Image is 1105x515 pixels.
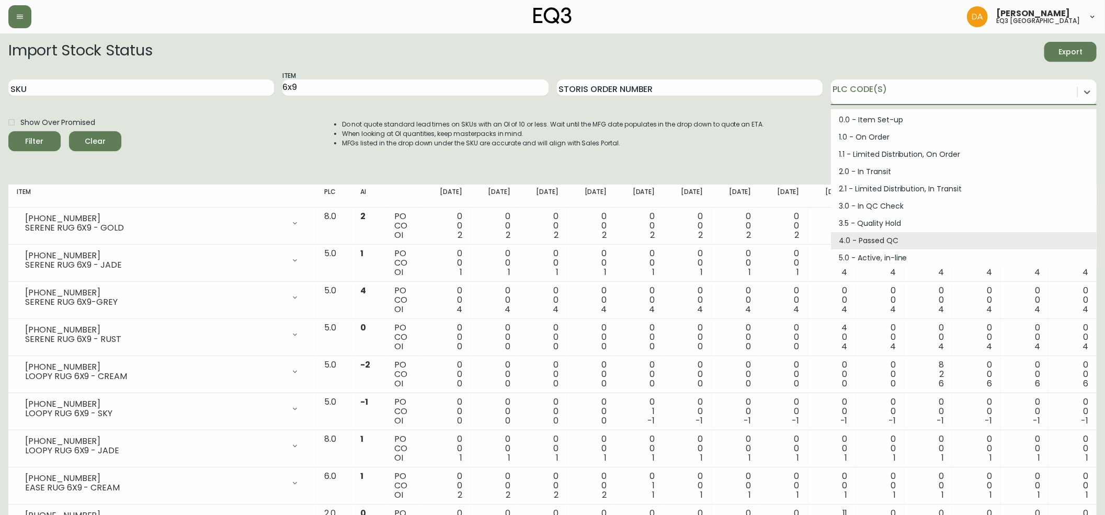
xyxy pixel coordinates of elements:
[672,397,703,426] div: 0 0
[845,489,848,501] span: 1
[1009,434,1040,463] div: 0 0
[1009,323,1040,351] div: 0 0
[342,120,765,129] li: Do not quote standard lead times on SKUs with an OI of 10 or less. Wait until the MFG date popula...
[431,212,462,240] div: 0 0
[816,249,848,277] div: 3 0
[961,472,992,500] div: 0 0
[712,185,760,208] th: [DATE]
[575,212,607,240] div: 0 0
[1083,340,1088,352] span: 4
[25,483,284,493] div: EASE RUG 6X9 - CREAM
[25,409,284,418] div: LOOPY RUG 6X9 - SKY
[746,340,751,352] span: 0
[842,303,848,315] span: 4
[1081,415,1088,427] span: -1
[720,472,751,500] div: 0 0
[623,249,655,277] div: 0 0
[845,452,848,464] span: 1
[394,286,414,314] div: PO CO
[458,489,462,501] span: 2
[890,266,896,278] span: 4
[615,185,663,208] th: [DATE]
[893,489,896,501] span: 1
[394,452,403,464] span: OI
[25,362,284,372] div: [PHONE_NUMBER]
[25,446,284,455] div: LOOPY RUG 6X9 - JADE
[25,325,284,335] div: [PHONE_NUMBER]
[650,303,655,315] span: 4
[891,377,896,390] span: 0
[939,377,944,390] span: 6
[831,180,1097,198] div: 2.1 - Limited Distribution, In Transit
[797,452,800,464] span: 1
[316,282,352,319] td: 5.0
[25,214,284,223] div: [PHONE_NUMBER]
[479,434,510,463] div: 0 0
[816,397,848,426] div: 0 0
[394,397,414,426] div: PO CO
[701,452,703,464] span: 1
[967,6,988,27] img: dd1a7e8db21a0ac8adbf82b84ca05374
[394,323,414,351] div: PO CO
[527,472,559,500] div: 0 0
[519,185,567,208] th: [DATE]
[25,437,284,446] div: [PHONE_NUMBER]
[1009,397,1040,426] div: 0 0
[360,359,370,371] span: -2
[527,360,559,388] div: 0 0
[698,340,703,352] span: 0
[316,319,352,356] td: 5.0
[831,249,1097,267] div: 5.0 - Active, in-line
[760,185,808,208] th: [DATE]
[479,286,510,314] div: 0 0
[506,229,510,241] span: 2
[1057,323,1088,351] div: 0 0
[768,249,800,277] div: 0 0
[431,397,462,426] div: 0 0
[986,303,992,315] span: 4
[423,185,471,208] th: [DATE]
[1083,303,1088,315] span: 4
[602,377,607,390] span: 0
[996,9,1070,18] span: [PERSON_NAME]
[554,229,559,241] span: 2
[352,185,386,208] th: AI
[1033,415,1040,427] span: -1
[431,360,462,388] div: 0 0
[458,229,462,241] span: 2
[864,360,896,388] div: 0 0
[749,452,751,464] span: 1
[575,434,607,463] div: 0 0
[394,415,403,427] span: OI
[25,288,284,297] div: [PHONE_NUMBER]
[1083,377,1088,390] span: 6
[842,340,848,352] span: 4
[360,322,366,334] span: 0
[575,360,607,388] div: 0 0
[794,377,800,390] span: 0
[913,286,944,314] div: 0 0
[720,212,751,240] div: 0 0
[831,215,1097,232] div: 3.5 - Quality Hold
[69,131,121,151] button: Clear
[431,286,462,314] div: 0 0
[986,266,992,278] span: 4
[342,129,765,139] li: When looking at OI quantities, keep masterpacks in mind.
[720,286,751,314] div: 0 0
[794,303,800,315] span: 4
[986,340,992,352] span: 4
[768,472,800,500] div: 0 0
[505,340,510,352] span: 0
[623,397,655,426] div: 0 1
[698,303,703,315] span: 4
[8,131,61,151] button: Filter
[360,284,366,296] span: 4
[890,340,896,352] span: 4
[648,415,655,427] span: -1
[720,249,751,277] div: 0 0
[938,340,944,352] span: 4
[941,489,944,501] span: 1
[17,212,307,235] div: [PHONE_NUMBER]SERENE RUG 6X9 - GOLD
[1009,286,1040,314] div: 0 0
[938,266,944,278] span: 4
